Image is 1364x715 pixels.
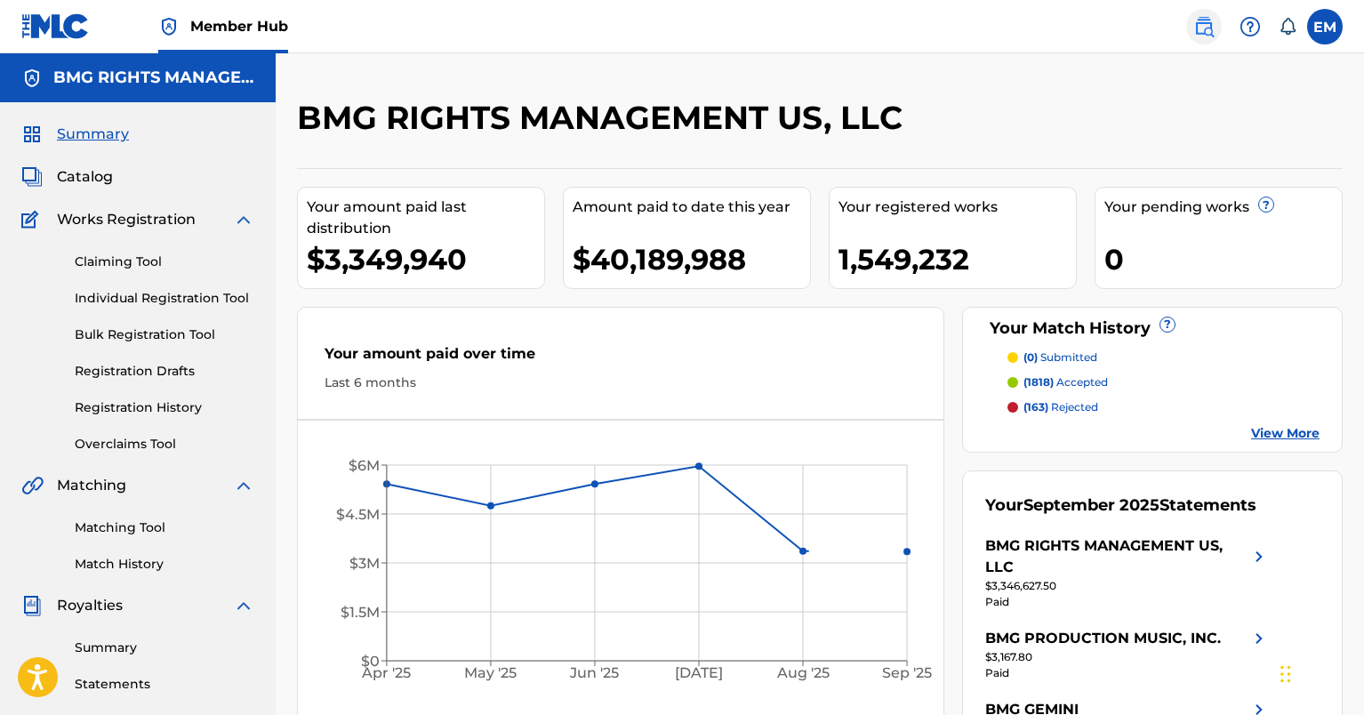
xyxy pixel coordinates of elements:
[1240,16,1261,37] img: help
[21,124,129,145] a: SummarySummary
[75,518,254,537] a: Matching Tool
[573,197,810,218] div: Amount paid to date this year
[776,665,830,682] tspan: Aug '25
[1232,9,1268,44] div: Help
[985,665,1270,681] div: Paid
[57,595,123,616] span: Royalties
[57,475,126,496] span: Matching
[233,209,254,230] img: expand
[349,457,380,474] tspan: $6M
[1023,375,1054,389] span: (1818)
[75,398,254,417] a: Registration History
[57,209,196,230] span: Works Registration
[985,594,1270,610] div: Paid
[1007,399,1320,415] a: (163) rejected
[985,494,1256,518] div: Your Statements
[1023,400,1048,414] span: (163)
[1193,16,1215,37] img: search
[1023,374,1108,390] p: accepted
[75,639,254,657] a: Summary
[465,665,518,682] tspan: May '25
[1023,350,1038,364] span: (0)
[325,374,917,392] div: Last 6 months
[570,665,620,682] tspan: Jun '25
[1279,18,1296,36] div: Notifications
[1248,535,1270,578] img: right chevron icon
[325,343,917,374] div: Your amount paid over time
[21,13,90,39] img: MLC Logo
[1023,349,1097,366] p: submitted
[21,166,43,188] img: Catalog
[75,362,254,381] a: Registration Drafts
[1023,399,1098,415] p: rejected
[1160,317,1175,332] span: ?
[21,209,44,230] img: Works Registration
[362,665,412,682] tspan: Apr '25
[336,506,380,523] tspan: $4.5M
[1104,239,1342,279] div: 0
[1104,197,1342,218] div: Your pending works
[233,595,254,616] img: expand
[361,653,380,670] tspan: $0
[21,475,44,496] img: Matching
[307,197,544,239] div: Your amount paid last distribution
[233,475,254,496] img: expand
[676,665,724,682] tspan: [DATE]
[21,595,43,616] img: Royalties
[883,665,933,682] tspan: Sep '25
[1007,349,1320,366] a: (0) submitted
[75,325,254,344] a: Bulk Registration Tool
[838,197,1076,218] div: Your registered works
[57,166,113,188] span: Catalog
[1259,197,1273,212] span: ?
[1248,628,1270,649] img: right chevron icon
[53,68,254,88] h5: BMG RIGHTS MANAGEMENT US, LLC
[75,675,254,694] a: Statements
[985,317,1320,341] div: Your Match History
[985,628,1270,681] a: BMG PRODUCTION MUSIC, INC.right chevron icon$3,167.80Paid
[985,578,1270,594] div: $3,346,627.50
[190,16,288,36] span: Member Hub
[985,628,1221,649] div: BMG PRODUCTION MUSIC, INC.
[573,239,810,279] div: $40,189,988
[75,435,254,454] a: Overclaims Tool
[349,555,380,572] tspan: $3M
[57,124,129,145] span: Summary
[341,604,380,621] tspan: $1.5M
[985,535,1270,610] a: BMG RIGHTS MANAGEMENT US, LLCright chevron icon$3,346,627.50Paid
[1280,647,1291,701] div: Drag
[21,166,113,188] a: CatalogCatalog
[1251,424,1320,443] a: View More
[75,289,254,308] a: Individual Registration Tool
[75,253,254,271] a: Claiming Tool
[307,239,544,279] div: $3,349,940
[1186,9,1222,44] a: Public Search
[75,555,254,574] a: Match History
[1307,9,1343,44] div: User Menu
[21,68,43,89] img: Accounts
[1007,374,1320,390] a: (1818) accepted
[297,98,911,138] h2: BMG RIGHTS MANAGEMENT US, LLC
[1023,495,1159,515] span: September 2025
[1275,630,1364,715] iframe: Chat Widget
[21,124,43,145] img: Summary
[985,535,1248,578] div: BMG RIGHTS MANAGEMENT US, LLC
[985,649,1270,665] div: $3,167.80
[158,16,180,37] img: Top Rightsholder
[838,239,1076,279] div: 1,549,232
